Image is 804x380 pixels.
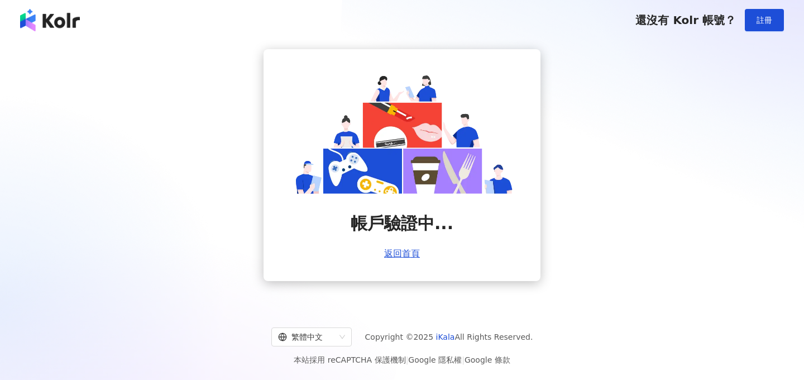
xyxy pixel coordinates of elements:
span: 還沒有 Kolr 帳號？ [635,13,736,27]
span: 帳戶驗證中... [351,212,453,235]
span: 本站採用 reCAPTCHA 保護機制 [294,353,510,367]
div: 繁體中文 [278,328,335,346]
a: Google 隱私權 [408,355,462,364]
span: | [462,355,465,364]
span: | [406,355,409,364]
span: 註冊 [757,16,772,25]
button: 註冊 [745,9,784,31]
a: iKala [436,332,455,341]
span: Copyright © 2025 All Rights Reserved. [365,330,533,344]
a: 返回首頁 [384,249,420,259]
img: account is verifying [290,72,514,194]
img: logo [20,9,80,31]
a: Google 條款 [465,355,510,364]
